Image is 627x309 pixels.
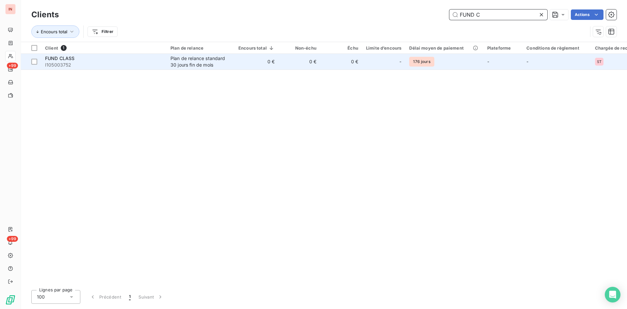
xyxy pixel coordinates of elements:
[135,290,168,304] button: Suivant
[234,54,279,70] td: 0 €
[605,287,620,302] div: Open Intercom Messenger
[37,294,45,300] span: 100
[409,45,479,51] div: Délai moyen de paiement
[366,45,401,51] div: Limite d’encours
[320,54,362,70] td: 0 €
[7,63,18,69] span: +99
[45,62,163,68] span: I105003752
[409,57,434,67] span: 176 jours
[5,295,16,305] img: Logo LeanPay
[45,55,75,61] span: FUND CLASS
[487,59,489,64] span: -
[88,26,118,37] button: Filtrer
[526,59,528,64] span: -
[282,45,316,51] div: Non-échu
[31,25,79,38] button: Encours total
[571,9,603,20] button: Actions
[279,54,320,70] td: 0 €
[7,236,18,242] span: +99
[5,4,16,14] div: IN
[526,45,587,51] div: Conditions de règlement
[324,45,358,51] div: Échu
[449,9,547,20] input: Rechercher
[170,45,231,51] div: Plan de relance
[61,45,67,51] span: 1
[170,55,231,68] div: Plan de relance standard 30 jours fin de mois
[45,45,58,51] span: Client
[125,290,135,304] button: 1
[86,290,125,304] button: Précédent
[129,294,131,300] span: 1
[487,45,519,51] div: Plateforme
[597,60,602,64] span: ST
[399,58,401,65] span: -
[31,9,59,21] h3: Clients
[238,45,275,51] div: Encours total
[41,29,67,34] span: Encours total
